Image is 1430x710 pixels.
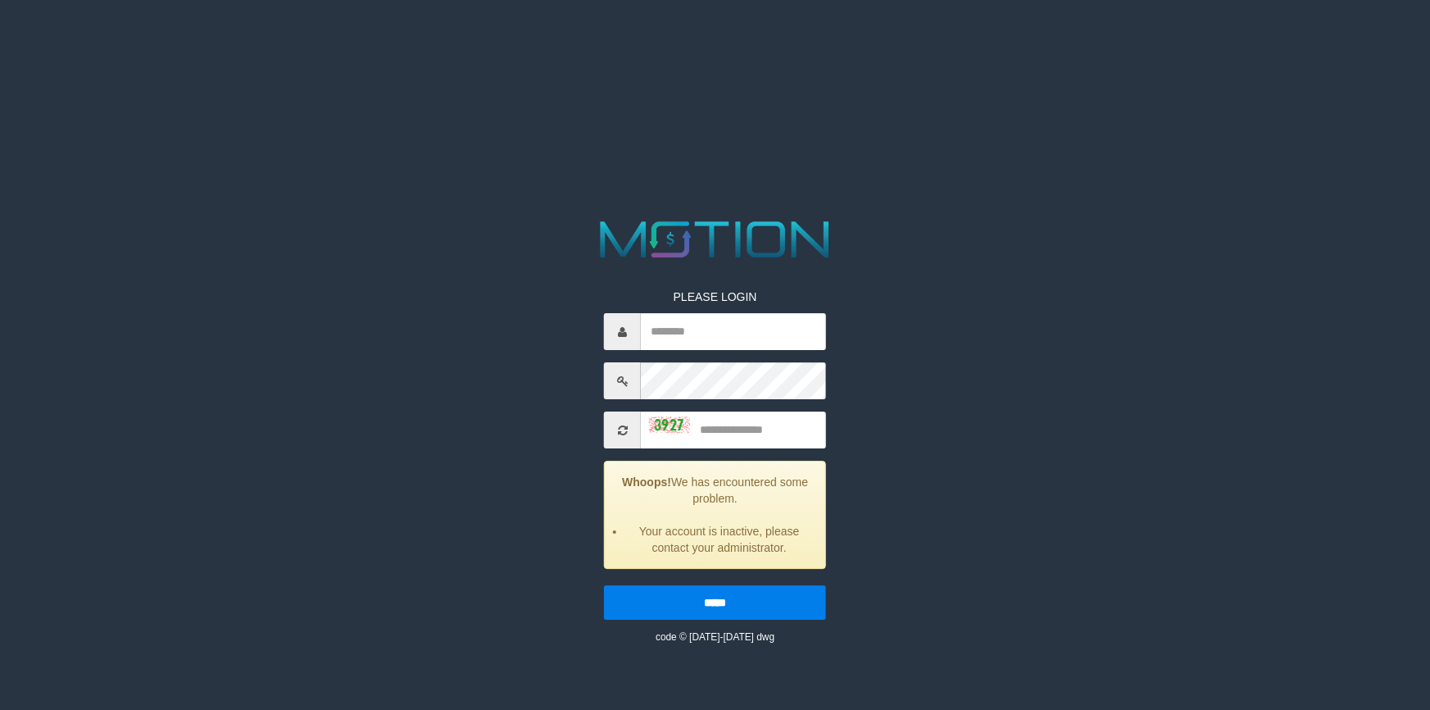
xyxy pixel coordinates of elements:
[649,417,690,434] img: captcha
[625,523,813,556] li: Your account is inactive, please contact your administrator.
[656,631,774,643] small: code © [DATE]-[DATE] dwg
[622,476,671,489] strong: Whoops!
[590,215,840,264] img: MOTION_logo.png
[604,289,826,305] p: PLEASE LOGIN
[604,461,826,569] div: We has encountered some problem.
